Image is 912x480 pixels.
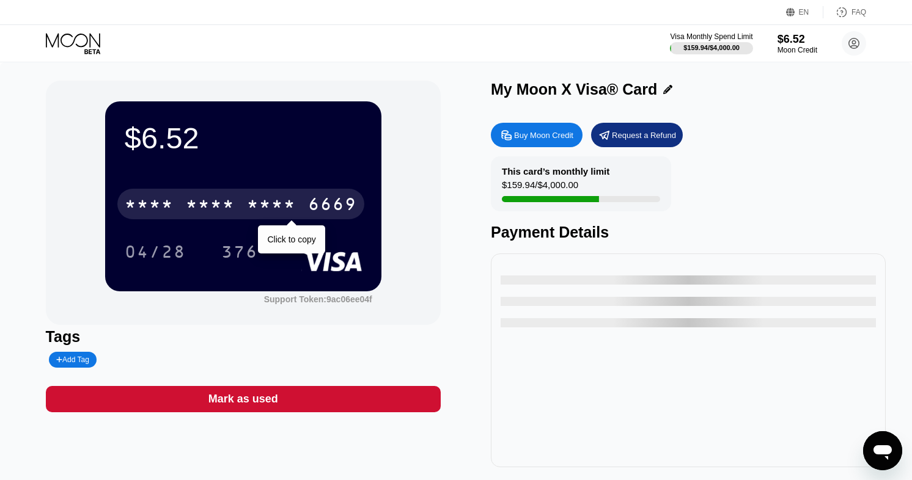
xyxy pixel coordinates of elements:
[264,294,372,304] div: Support Token: 9ac06ee04f
[591,123,683,147] div: Request a Refund
[49,352,97,368] div: Add Tag
[670,32,752,41] div: Visa Monthly Spend Limit
[502,180,578,196] div: $159.94 / $4,000.00
[208,392,278,406] div: Mark as used
[125,121,362,155] div: $6.52
[264,294,372,304] div: Support Token:9ac06ee04f
[267,235,315,244] div: Click to copy
[491,123,583,147] div: Buy Moon Credit
[125,244,186,263] div: 04/28
[683,44,740,51] div: $159.94 / $4,000.00
[778,46,817,54] div: Moon Credit
[502,166,609,176] div: This card’s monthly limit
[116,236,195,267] div: 04/28
[799,8,809,16] div: EN
[863,431,902,470] iframe: Button to launch messaging window
[491,224,886,241] div: Payment Details
[491,81,657,98] div: My Moon X Visa® Card
[778,33,817,46] div: $6.52
[823,6,866,18] div: FAQ
[308,196,357,216] div: 6669
[46,328,441,346] div: Tags
[46,386,441,412] div: Mark as used
[212,236,267,267] div: 376
[670,32,752,54] div: Visa Monthly Spend Limit$159.94/$4,000.00
[221,244,258,263] div: 376
[778,33,817,54] div: $6.52Moon Credit
[612,130,676,140] div: Request a Refund
[851,8,866,16] div: FAQ
[786,6,823,18] div: EN
[514,130,573,140] div: Buy Moon Credit
[56,355,89,364] div: Add Tag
